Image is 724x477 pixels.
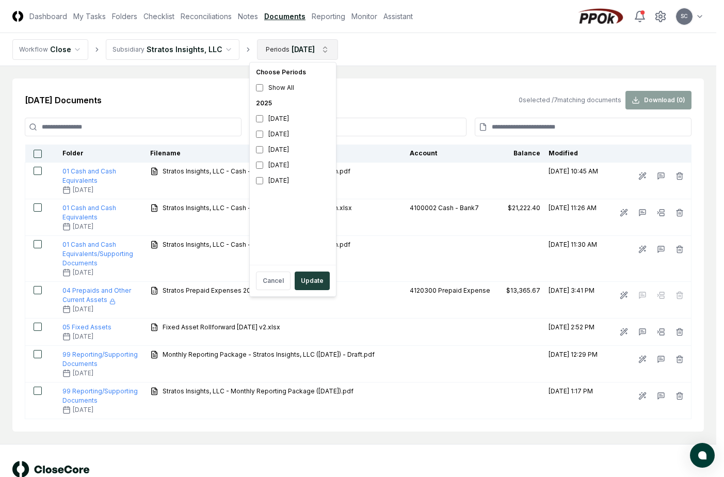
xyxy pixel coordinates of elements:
div: [DATE] [252,173,334,188]
button: Cancel [256,272,291,290]
button: Update [295,272,330,290]
div: [DATE] [252,111,334,126]
div: Choose Periods [252,65,334,80]
div: [DATE] [252,157,334,173]
div: [DATE] [252,126,334,142]
div: 2025 [252,96,334,111]
div: [DATE] [252,142,334,157]
div: Show All [252,80,334,96]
